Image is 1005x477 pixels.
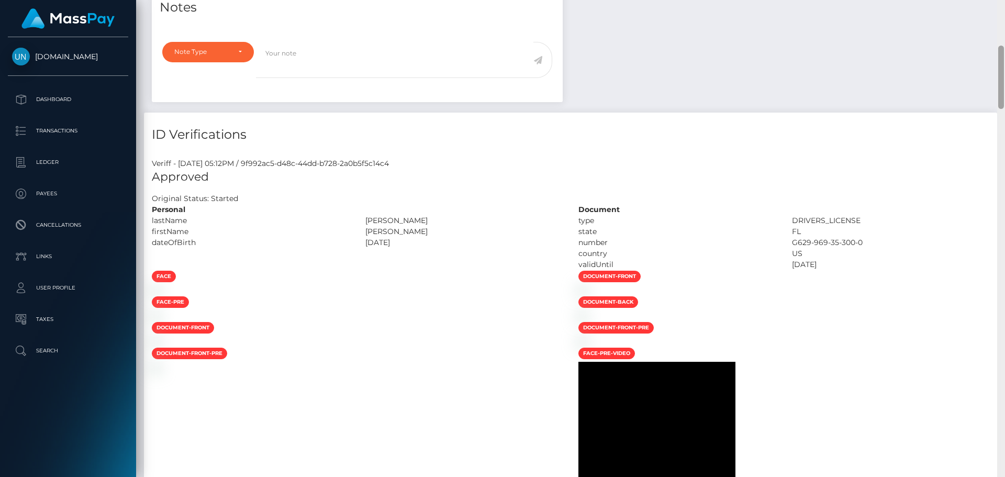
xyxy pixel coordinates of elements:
p: Search [12,343,124,359]
p: Ledger [12,154,124,170]
a: Dashboard [8,86,128,113]
div: US [784,248,998,259]
button: Note Type [162,42,254,62]
a: User Profile [8,275,128,301]
span: document-front-pre [152,348,227,359]
a: Ledger [8,149,128,175]
p: User Profile [12,280,124,296]
strong: Personal [152,205,185,214]
div: type [571,215,784,226]
span: face-pre-video [578,348,635,359]
p: Payees [12,186,124,202]
span: document-front [578,271,641,282]
p: Cancellations [12,217,124,233]
div: G629-969-35-300-0 [784,237,998,248]
span: [DOMAIN_NAME] [8,52,128,61]
div: [PERSON_NAME] [358,215,571,226]
h7: Original Status: Started [152,194,238,203]
h5: Approved [152,169,989,185]
div: [PERSON_NAME] [358,226,571,237]
div: state [571,226,784,237]
img: Unlockt.me [12,48,30,65]
div: [DATE] [784,259,998,270]
h4: ID Verifications [152,126,989,144]
div: DRIVERS_LICENSE [784,215,998,226]
div: firstName [144,226,358,237]
div: validUntil [571,259,784,270]
img: 61d4d258-8255-4fc7-9055-85fecacf73ed [578,312,587,320]
a: Search [8,338,128,364]
div: lastName [144,215,358,226]
span: face [152,271,176,282]
p: Transactions [12,123,124,139]
img: 8140ff51-388b-4cd0-a360-601c3a8cf9aa [152,312,160,320]
div: FL [784,226,998,237]
img: 1f30a3ba-e736-4ee6-ba01-1d0be7c467d9 [152,363,160,372]
div: country [571,248,784,259]
a: Links [8,243,128,270]
div: Veriff - [DATE] 05:12PM / 9f992ac5-d48c-44dd-b728-2a0b5f5c14c4 [144,158,997,169]
p: Taxes [12,312,124,327]
div: [DATE] [358,237,571,248]
img: fa60e840-3aea-4716-946c-57dcbc4a667f [578,338,587,346]
a: Taxes [8,306,128,332]
span: document-front [152,322,214,334]
span: face-pre [152,296,189,308]
span: document-back [578,296,638,308]
a: Transactions [8,118,128,144]
a: Cancellations [8,212,128,238]
img: b77fa28e-23a1-415a-ba34-cc3e1277c932 [578,286,587,295]
a: Payees [8,181,128,207]
img: MassPay Logo [21,8,115,29]
div: dateOfBirth [144,237,358,248]
img: b330656b-cb33-4c1a-9c57-2188a31b80fa [152,338,160,346]
span: document-front-pre [578,322,654,334]
p: Links [12,249,124,264]
div: number [571,237,784,248]
img: d5af4008-3727-4532-9f21-a93a179e531e [152,286,160,295]
p: Dashboard [12,92,124,107]
div: Note Type [174,48,230,56]
strong: Document [578,205,620,214]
